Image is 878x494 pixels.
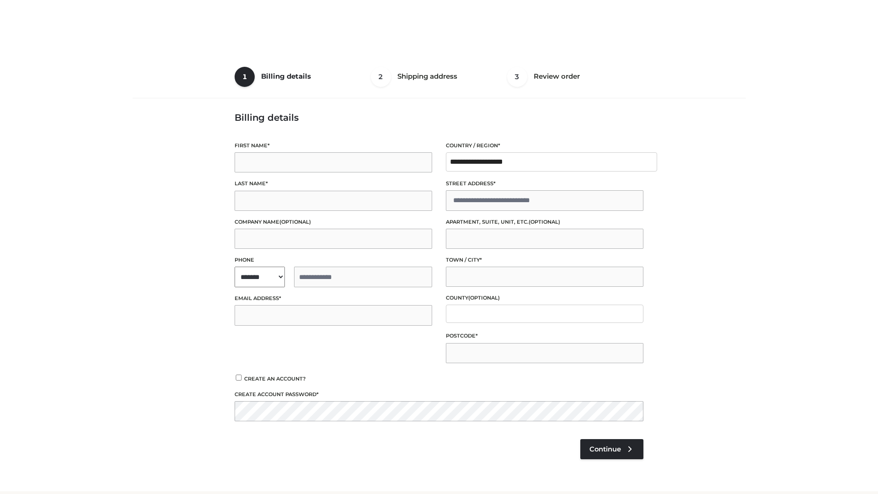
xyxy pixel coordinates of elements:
span: Review order [534,72,580,81]
label: Last name [235,179,432,188]
span: Shipping address [397,72,457,81]
label: Phone [235,256,432,264]
label: Apartment, suite, unit, etc. [446,218,643,226]
span: Billing details [261,72,311,81]
span: 3 [507,67,527,87]
input: Create an account? [235,375,243,381]
label: Street address [446,179,643,188]
span: (optional) [529,219,560,225]
label: Country / Region [446,141,643,150]
label: Create account password [235,390,643,399]
span: 2 [371,67,391,87]
label: Email address [235,294,432,303]
span: 1 [235,67,255,87]
label: Company name [235,218,432,226]
span: (optional) [279,219,311,225]
span: Continue [589,445,621,453]
label: County [446,294,643,302]
span: (optional) [468,295,500,301]
h3: Billing details [235,112,643,123]
span: Create an account? [244,376,306,382]
label: First name [235,141,432,150]
label: Town / City [446,256,643,264]
label: Postcode [446,332,643,340]
a: Continue [580,439,643,459]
